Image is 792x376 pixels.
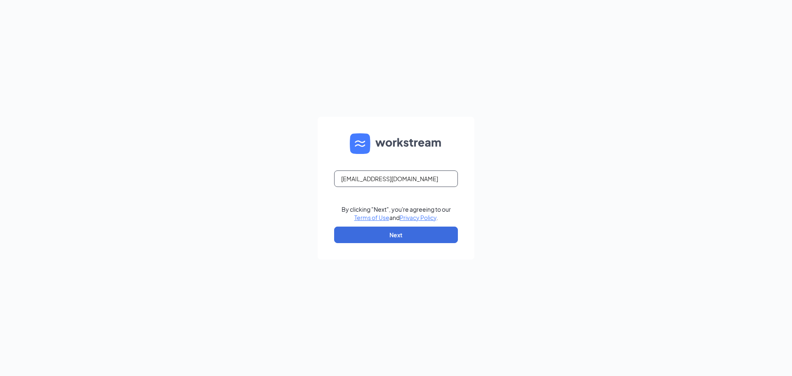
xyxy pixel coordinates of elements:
a: Privacy Policy [400,214,436,221]
input: Email [334,170,458,187]
div: By clicking "Next", you're agreeing to our and . [342,205,451,222]
a: Terms of Use [354,214,389,221]
img: WS logo and Workstream text [350,133,442,154]
button: Next [334,227,458,243]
